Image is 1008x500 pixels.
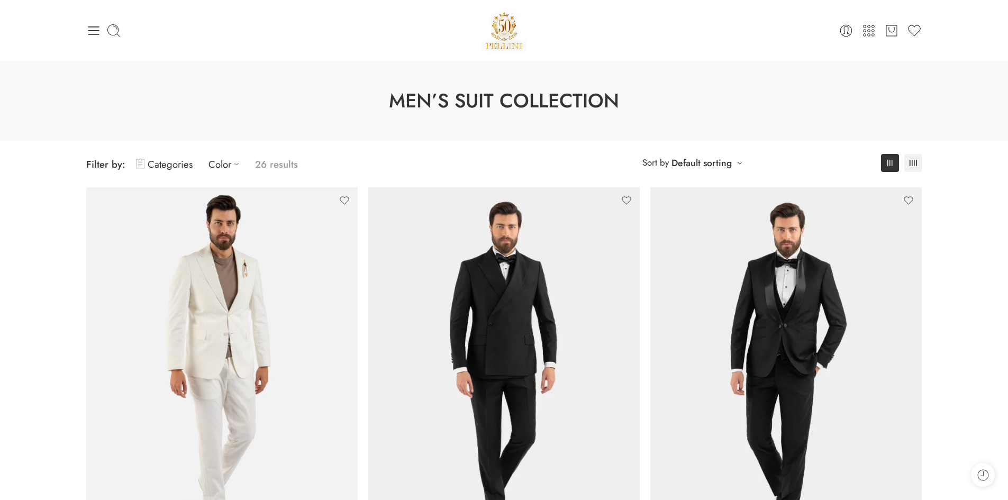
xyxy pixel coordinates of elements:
a: Cart [884,23,899,38]
a: Login / Register [839,23,853,38]
span: Filter by: [86,157,125,171]
a: Wishlist [907,23,922,38]
h1: Men’s Suit Collection [26,87,982,115]
a: Categories [136,152,193,177]
a: Pellini - [482,8,527,53]
span: Sort by [642,154,669,171]
a: Default sorting [671,156,732,170]
a: Color [208,152,244,177]
p: 26 results [255,152,298,177]
img: Pellini [482,8,527,53]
